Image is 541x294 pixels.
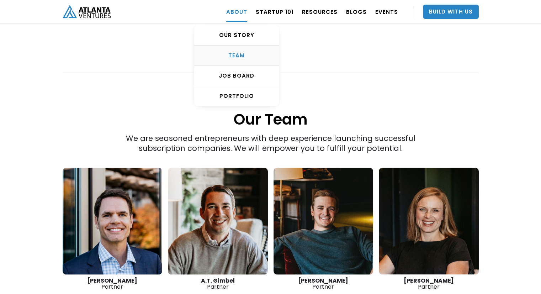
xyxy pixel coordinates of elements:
[194,93,279,100] div: PORTFOLIO
[63,74,479,130] h1: Our Team
[87,277,137,285] strong: [PERSON_NAME]
[274,278,373,290] div: Partner
[194,66,279,86] a: Job Board
[375,2,398,22] a: EVENTS
[256,2,293,22] a: Startup 101
[194,72,279,79] div: Job Board
[194,32,279,39] div: OUR STORY
[168,278,268,290] div: Partner
[346,2,367,22] a: BLOGS
[298,277,348,285] strong: [PERSON_NAME]
[226,2,247,22] a: ABOUT
[194,52,279,59] div: TEAM
[379,278,479,290] div: Partner
[423,5,479,19] a: Build With Us
[194,25,279,46] a: OUR STORY
[201,277,235,285] strong: A.T. Gimbel
[404,277,454,285] strong: [PERSON_NAME]
[302,2,338,22] a: RESOURCES
[194,86,279,106] a: PORTFOLIO
[194,46,279,66] a: TEAM
[63,278,163,290] div: Partner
